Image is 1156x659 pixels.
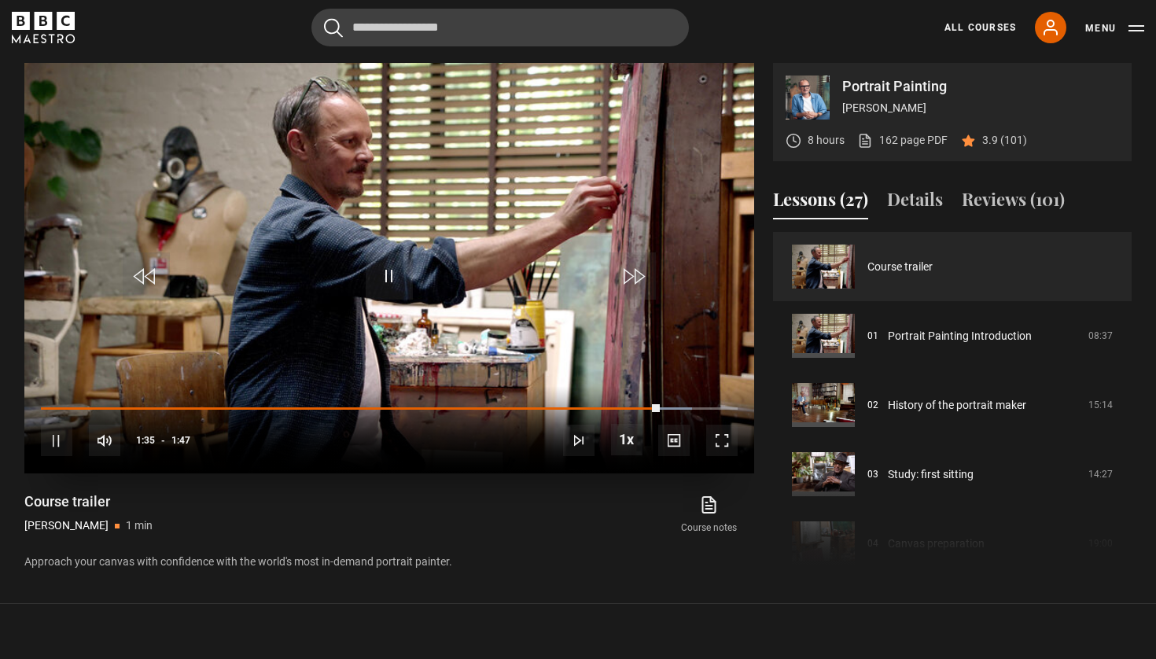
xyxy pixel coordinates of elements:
[888,328,1032,344] a: Portrait Painting Introduction
[12,12,75,43] svg: BBC Maestro
[24,492,153,511] h1: Course trailer
[842,100,1119,116] p: [PERSON_NAME]
[888,397,1026,414] a: History of the portrait maker
[41,425,72,456] button: Pause
[773,186,868,219] button: Lessons (27)
[706,425,738,456] button: Fullscreen
[24,517,109,534] p: [PERSON_NAME]
[24,63,754,473] video-js: Video Player
[89,425,120,456] button: Mute
[808,132,845,149] p: 8 hours
[611,424,642,455] button: Playback Rate
[161,435,165,446] span: -
[136,426,155,455] span: 1:35
[962,186,1065,219] button: Reviews (101)
[311,9,689,46] input: Search
[842,79,1119,94] p: Portrait Painting
[563,425,595,456] button: Next Lesson
[888,466,974,483] a: Study: first sitting
[658,425,690,456] button: Captions
[857,132,948,149] a: 162 page PDF
[126,517,153,534] p: 1 min
[867,259,933,275] a: Course trailer
[944,20,1016,35] a: All Courses
[24,554,754,570] p: Approach your canvas with confidence with the world's most in-demand portrait painter.
[324,18,343,38] button: Submit the search query
[171,426,190,455] span: 1:47
[41,407,738,410] div: Progress Bar
[887,186,943,219] button: Details
[665,492,754,538] a: Course notes
[982,132,1027,149] p: 3.9 (101)
[1085,20,1144,36] button: Toggle navigation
